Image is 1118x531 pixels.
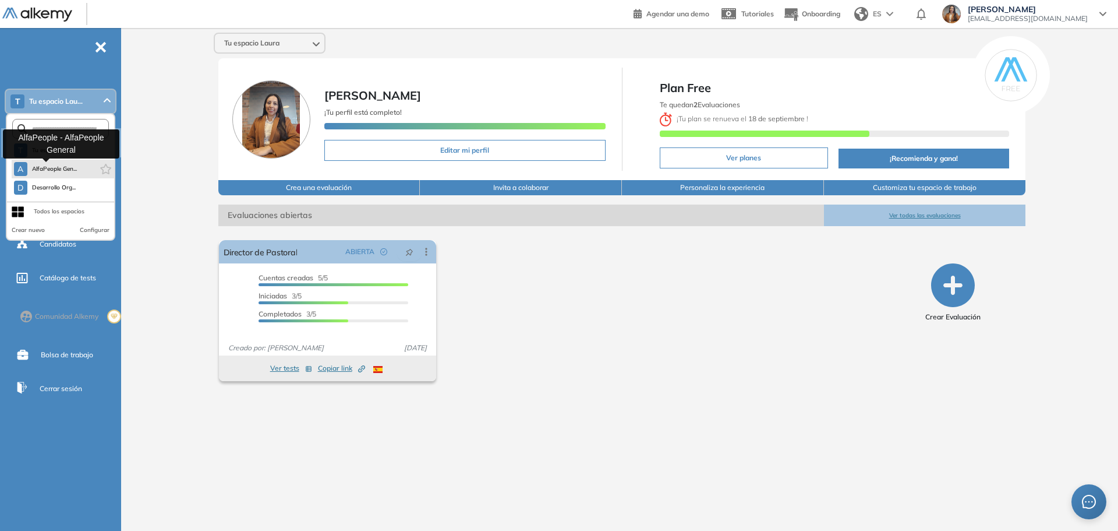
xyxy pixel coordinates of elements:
[646,9,709,18] span: Agendar una demo
[40,239,76,249] span: Candidatos
[259,310,302,318] span: Completados
[3,129,119,159] div: AlfaPeople - AlfaPeople General
[259,310,316,318] span: 3/5
[17,164,23,174] span: A
[345,247,374,257] span: ABIERTA
[873,9,882,19] span: ES
[824,180,1026,195] button: Customiza tu espacio de trabajo
[660,112,673,126] img: clock-svg
[373,366,383,373] img: ESP
[622,180,824,195] button: Personaliza la experiencia
[741,9,774,18] span: Tutoriales
[324,108,402,117] span: ¡Tu perfil está completo!
[32,183,76,192] span: Desarrollo Org...
[405,247,413,256] span: pushpin
[420,180,622,195] button: Invita a colaborar
[838,149,1009,168] button: ¡Recomienda y gana!
[925,263,981,322] button: Crear Evaluación
[746,114,806,123] b: 18 de septiembre
[694,100,698,109] b: 2
[218,180,420,195] button: Crea una evaluación
[968,5,1088,14] span: [PERSON_NAME]
[660,100,740,109] span: Te quedan Evaluaciones
[259,273,328,282] span: 5/5
[2,8,72,22] img: Logo
[324,140,606,161] button: Editar mi perfil
[1082,495,1096,509] span: message
[399,343,431,353] span: [DATE]
[318,363,365,374] span: Copiar link
[29,97,83,106] span: Tu espacio Lau...
[380,248,387,255] span: check-circle
[660,79,1010,97] span: Plan Free
[886,12,893,16] img: arrow
[397,242,422,261] button: pushpin
[259,273,313,282] span: Cuentas creadas
[80,226,109,235] button: Configurar
[224,38,279,48] span: Tu espacio Laura
[40,273,96,283] span: Catálogo de tests
[660,147,829,168] button: Ver planes
[224,343,328,353] span: Creado por: [PERSON_NAME]
[17,183,23,192] span: D
[41,350,93,360] span: Bolsa de trabajo
[925,312,981,322] span: Crear Evaluación
[802,9,840,18] span: Onboarding
[324,88,421,103] span: [PERSON_NAME]
[968,14,1088,23] span: [EMAIL_ADDRESS][DOMAIN_NAME]
[634,6,709,20] a: Agendar una demo
[34,207,84,216] div: Todos los espacios
[318,361,365,375] button: Copiar link
[824,205,1026,226] button: Ver todas las evaluaciones
[12,226,45,235] button: Crear nuevo
[218,205,824,226] span: Evaluaciones abiertas
[224,240,298,263] a: Director de Pastoral
[259,291,287,300] span: Iniciadas
[40,384,82,394] span: Cerrar sesión
[15,97,20,106] span: T
[783,2,840,27] button: Onboarding
[32,164,77,174] span: AlfaPeople Gen...
[259,291,302,300] span: 3/5
[232,80,310,159] img: Foto de perfil
[854,7,868,21] img: world
[660,114,809,123] span: ¡ Tu plan se renueva el !
[270,361,312,375] button: Ver tests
